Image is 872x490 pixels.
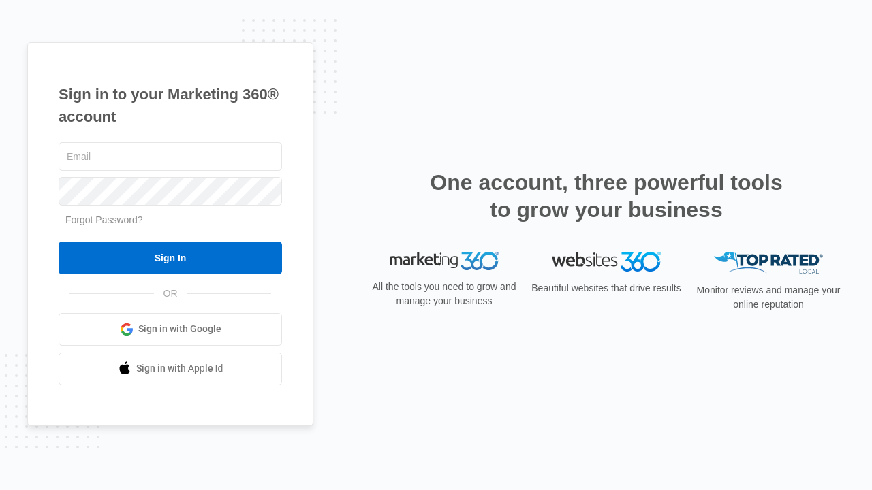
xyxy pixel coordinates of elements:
[138,322,221,336] span: Sign in with Google
[714,252,823,274] img: Top Rated Local
[692,283,845,312] p: Monitor reviews and manage your online reputation
[530,281,683,295] p: Beautiful websites that drive results
[136,361,223,376] span: Sign in with Apple Id
[59,142,282,171] input: Email
[59,353,282,385] a: Sign in with Apple Id
[65,214,143,225] a: Forgot Password?
[390,252,499,271] img: Marketing 360
[154,287,187,301] span: OR
[59,83,282,128] h1: Sign in to your Marketing 360® account
[59,242,282,274] input: Sign In
[59,313,282,346] a: Sign in with Google
[426,169,787,223] h2: One account, three powerful tools to grow your business
[368,280,520,308] p: All the tools you need to grow and manage your business
[552,252,661,272] img: Websites 360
